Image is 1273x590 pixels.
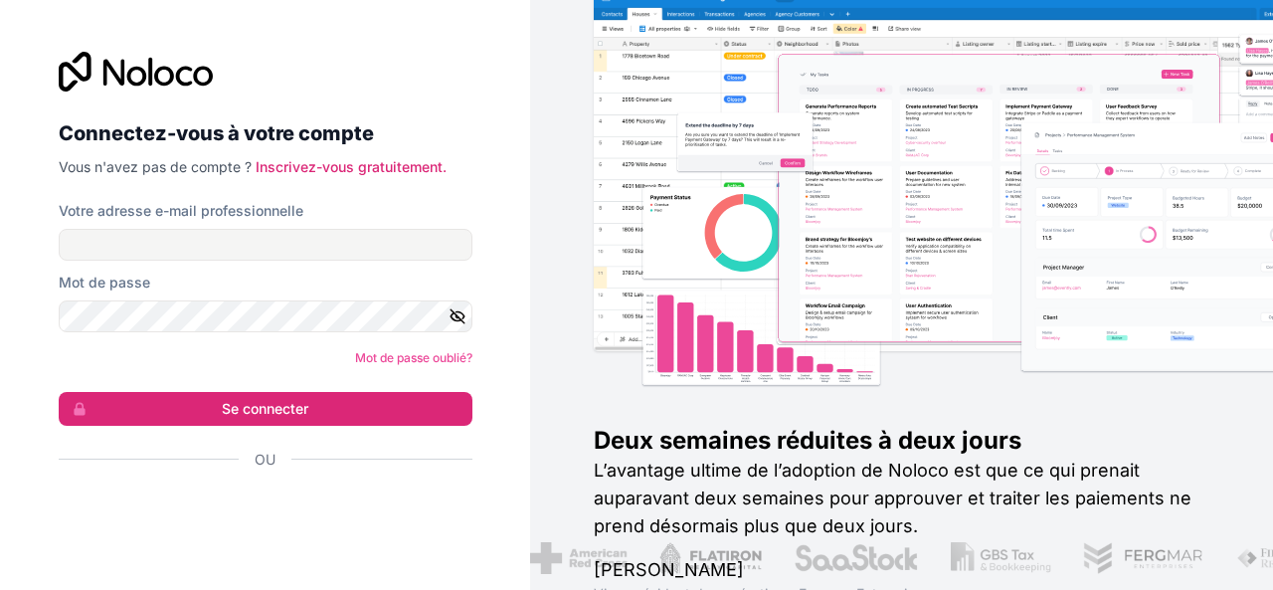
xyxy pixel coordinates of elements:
[59,274,150,291] font: Mot de passe
[222,400,308,417] font: Se connecter
[59,202,303,219] font: Votre adresse e-mail professionnelle
[59,229,472,261] input: Adresse email
[256,158,447,175] a: Inscrivez-vous gratuitement.
[594,460,1191,536] font: L’avantage ultime de l’adoption de Noloco est que ce qui prenait auparavant deux semaines pour ap...
[255,451,275,468] font: Ou
[49,492,466,535] iframe: Bouton Se connecter avec Google
[355,350,472,365] a: Mot de passe oublié?
[59,158,252,175] font: Vous n'avez pas de compte ?
[594,559,744,580] font: [PERSON_NAME]
[530,542,627,574] img: /assets/croix-rouge-americaine-BAupjrZR.png
[59,392,472,426] button: Se connecter
[59,121,374,145] font: Connectez-vous à votre compte
[59,300,472,332] input: Mot de passe
[594,426,1021,455] font: Deux semaines réduites à deux jours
